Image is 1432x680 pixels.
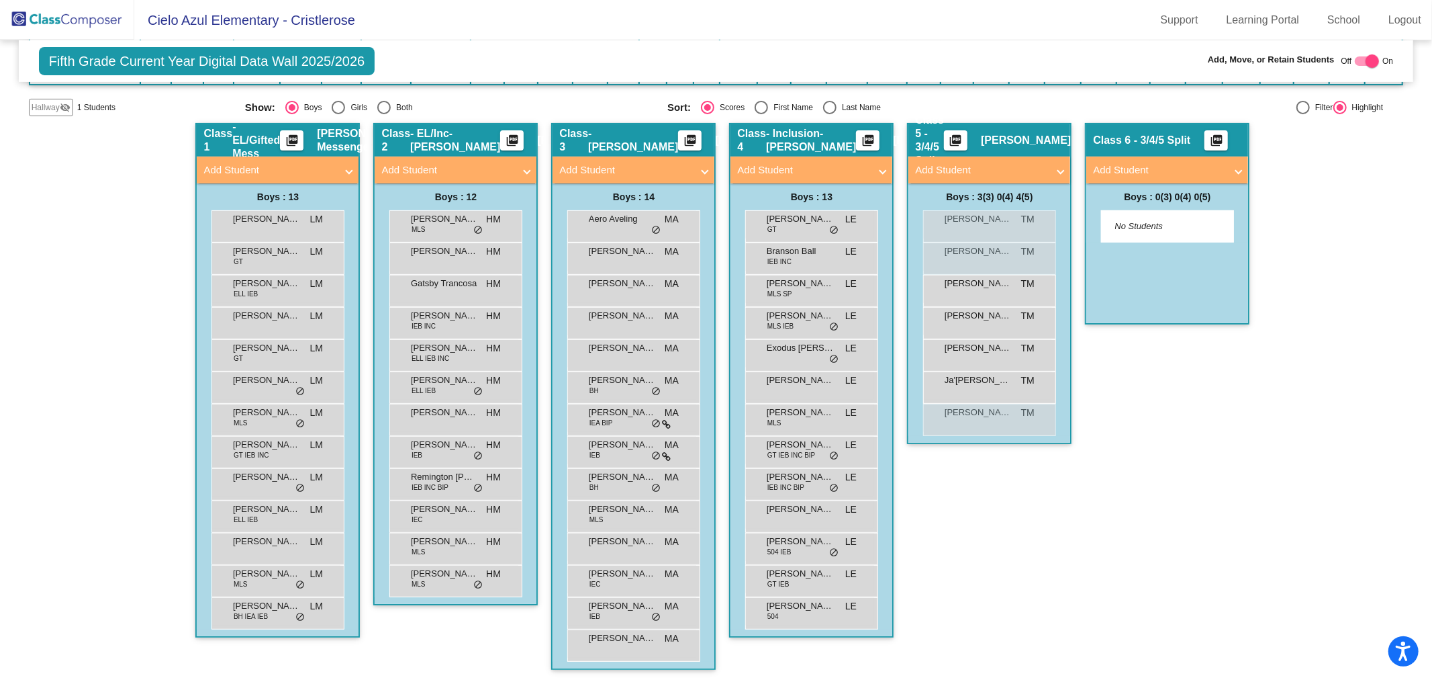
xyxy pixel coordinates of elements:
span: LM [310,599,323,613]
mat-icon: picture_as_pdf [284,134,300,153]
span: LE [845,309,857,323]
span: BH [589,386,599,396]
span: do_not_disturb_alt [651,225,661,236]
span: do_not_disturb_alt [651,612,661,623]
span: [PERSON_NAME] [589,245,656,258]
span: Class 3 [559,127,588,154]
span: Ja'[PERSON_NAME] [945,374,1012,387]
span: [PERSON_NAME] [PERSON_NAME] [233,567,300,581]
mat-icon: picture_as_pdf [1208,134,1225,153]
div: Both [391,101,413,114]
span: Class 1 [203,127,232,154]
mat-expansion-panel-header: Add Student [730,157,892,183]
span: [PERSON_NAME] [767,406,834,419]
span: LM [310,309,323,323]
span: MLS [234,579,248,589]
span: TM [1021,341,1035,355]
mat-expansion-panel-header: Add Student [1086,157,1248,183]
span: MLS IEB [767,321,794,331]
span: MA [665,567,679,581]
div: Boys : 12 [375,183,536,210]
span: do_not_disturb_alt [473,483,483,494]
span: [PERSON_NAME] [767,535,834,548]
span: LM [310,470,323,484]
span: MLS [412,547,426,557]
span: do_not_disturb_alt [473,580,483,591]
mat-panel-title: Add Student [1093,163,1225,178]
span: HM [486,374,501,388]
span: LM [310,277,323,291]
span: On [1382,55,1393,67]
span: TM [1021,406,1035,420]
span: [PERSON_NAME] [767,503,834,516]
div: Scores [714,101,745,114]
span: [PERSON_NAME] [233,470,300,484]
span: [PERSON_NAME] [945,406,1012,419]
span: BH IEA IEB [234,611,268,622]
span: - Inclusion-[PERSON_NAME] [766,127,856,154]
div: First Name [768,101,813,114]
span: IEC [589,579,601,589]
span: Class 5 - 3/4/5 Split [915,114,944,167]
span: [PERSON_NAME] [767,438,834,452]
span: MLS [589,515,604,525]
div: Boys : 3(3) 0(4) 4(5) [908,183,1070,210]
span: 1 Students [77,101,115,114]
span: LE [845,212,857,226]
span: [PERSON_NAME] [233,535,300,548]
span: [PERSON_NAME] [233,374,300,387]
span: [PERSON_NAME] [945,341,1012,355]
span: LE [845,438,857,452]
span: [PERSON_NAME] [715,134,805,147]
span: [PERSON_NAME] [589,567,656,581]
span: 504 IEB [767,547,792,557]
span: [PERSON_NAME] Messenger [317,127,407,154]
span: MA [665,309,679,323]
span: do_not_disturb_alt [295,419,305,429]
span: TM [1021,374,1035,388]
span: LE [845,535,857,549]
span: LM [310,406,323,420]
span: HM [486,470,501,484]
div: Boys [299,101,322,114]
span: HM [486,245,501,259]
div: Boys : 13 [730,183,892,210]
mat-icon: picture_as_pdf [504,134,520,153]
mat-panel-title: Add Student [915,163,1047,178]
span: [PERSON_NAME] [233,438,300,452]
span: [PERSON_NAME] [767,277,834,290]
span: ELL IEB [412,386,436,396]
span: BH [589,482,599,493]
span: [PERSON_NAME] [767,599,834,613]
span: IEA BIP [589,418,612,428]
span: [PERSON_NAME] [411,406,478,419]
span: HM [486,406,501,420]
mat-expansion-panel-header: Add Student [553,157,714,183]
span: MA [665,632,679,646]
span: do_not_disturb_alt [651,483,661,494]
span: [PERSON_NAME] Mar [233,277,300,290]
span: MA [665,535,679,549]
span: LM [310,212,323,226]
span: MA [665,212,679,226]
span: LM [310,341,323,355]
span: TM [1021,277,1035,291]
span: MA [665,374,679,388]
mat-panel-title: Add Student [737,163,869,178]
mat-icon: picture_as_pdf [860,134,876,153]
span: do_not_disturb_alt [829,225,839,236]
a: Support [1150,9,1209,31]
span: do_not_disturb_alt [829,322,839,333]
span: LE [845,599,857,613]
span: LE [845,406,857,420]
span: [PERSON_NAME] [411,212,478,226]
span: [PERSON_NAME] [411,567,478,581]
span: [PERSON_NAME] [233,212,300,226]
span: MLS SP [767,289,792,299]
span: [PERSON_NAME] [233,341,300,355]
span: IEB INC BIP [767,482,804,493]
span: MLS [234,418,248,428]
mat-icon: picture_as_pdf [682,134,698,153]
span: - EL/Inc-[PERSON_NAME] [410,127,500,154]
span: Cielo Azul Elementary - Cristlerose [134,9,355,31]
